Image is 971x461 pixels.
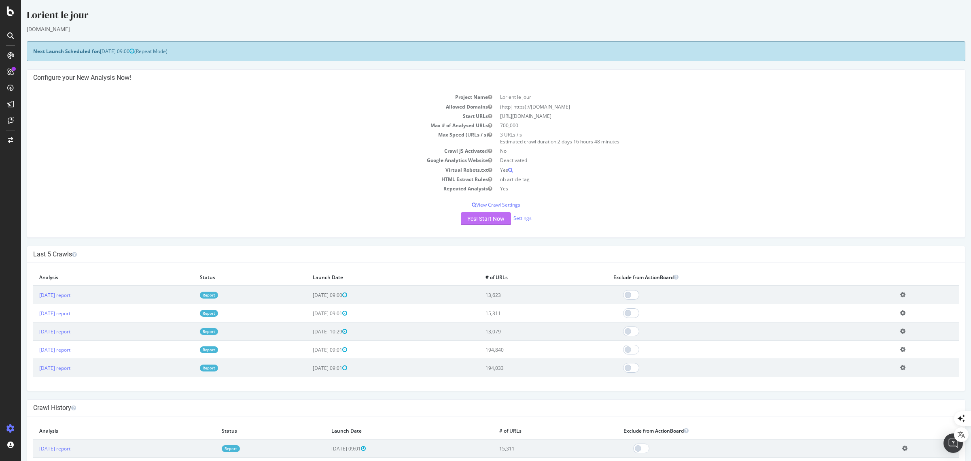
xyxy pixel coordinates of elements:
td: 194,033 [458,359,586,377]
div: Open Intercom Messenger [943,433,963,453]
a: [DATE] report [18,328,49,335]
span: [DATE] 10:29 [292,328,326,335]
span: [DATE] 09:00 [79,48,113,55]
th: # of URLs [472,423,596,439]
td: Lorient le jour [475,92,938,102]
button: Yes! Start Now [440,212,490,225]
td: Crawl JS Activated [12,146,475,156]
td: HTML Extract Rules [12,175,475,184]
th: Status [173,269,286,286]
td: Allowed Domains [12,102,475,111]
p: View Crawl Settings [12,201,938,208]
td: Max # of Analysed URLs [12,121,475,130]
span: [DATE] 09:00 [292,292,326,299]
a: Report [179,328,197,335]
td: No [475,146,938,156]
a: [DATE] report [18,445,49,452]
h4: Last 5 Crawls [12,250,938,258]
span: [DATE] 09:01 [292,346,326,353]
th: Launch Date [304,423,472,439]
td: nb article tag [475,175,938,184]
th: Status [195,423,304,439]
span: [DATE] 09:01 [310,445,345,452]
a: Settings [492,215,511,222]
td: 3 URLs / s Estimated crawl duration: [475,130,938,146]
span: [DATE] 09:01 [292,365,326,371]
a: [DATE] report [18,365,49,371]
a: Report [179,292,197,299]
th: Analysis [12,269,173,286]
th: Launch Date [286,269,458,286]
td: 15,311 [458,304,586,322]
td: Repeated Analysis [12,184,475,193]
td: Yes [475,165,938,175]
a: Report [179,365,197,371]
td: Yes [475,184,938,193]
td: 13,623 [458,286,586,304]
td: 15,311 [472,439,596,458]
th: Exclude from ActionBoard [586,269,873,286]
div: [DOMAIN_NAME] [6,25,944,33]
td: (http|https)://[DOMAIN_NAME] [475,102,938,111]
h4: Crawl History [12,404,938,412]
div: (Repeat Mode) [6,41,944,61]
td: 700,000 [475,121,938,130]
td: Max Speed (URLs / s) [12,130,475,146]
td: Start URLs [12,111,475,121]
td: [URL][DOMAIN_NAME] [475,111,938,121]
td: Virtual Robots.txt [12,165,475,175]
div: Lorient le jour [6,8,944,25]
strong: Next Launch Scheduled for: [12,48,79,55]
th: # of URLs [458,269,586,286]
h4: Configure your New Analysis Now! [12,74,938,82]
a: [DATE] report [18,346,49,353]
a: [DATE] report [18,292,49,299]
th: Exclude from ActionBoard [596,423,875,439]
a: Report [179,310,197,317]
td: 194,840 [458,341,586,359]
th: Analysis [12,423,195,439]
td: Google Analytics Website [12,156,475,165]
td: Project Name [12,92,475,102]
td: 13,079 [458,322,586,341]
span: [DATE] 09:01 [292,310,326,317]
a: [DATE] report [18,310,49,317]
a: Report [201,445,219,452]
td: Deactivated [475,156,938,165]
span: 2 days 16 hours 48 minutes [536,138,598,145]
a: Report [179,346,197,353]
